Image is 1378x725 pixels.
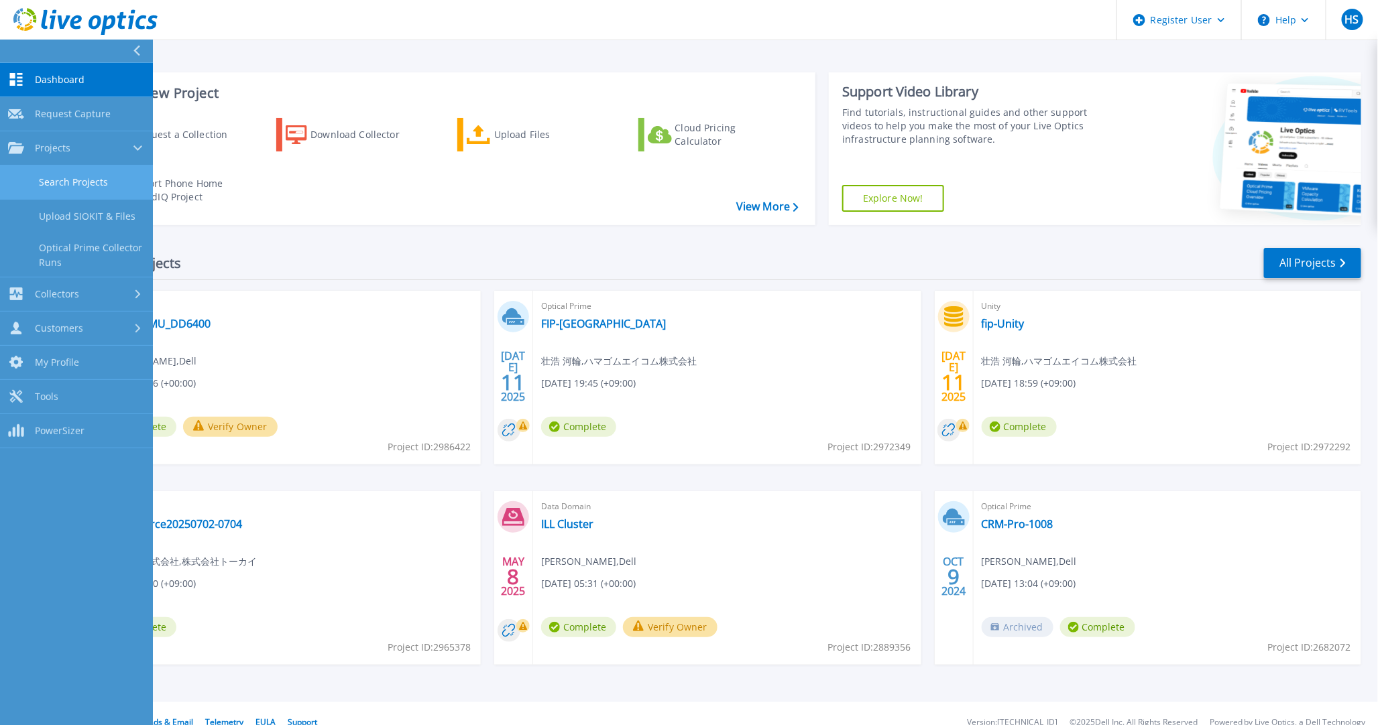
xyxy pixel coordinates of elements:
[1268,440,1351,454] span: Project ID: 2972292
[35,322,83,334] span: Customers
[541,617,616,637] span: Complete
[541,517,593,531] a: ILL Cluster
[736,200,799,213] a: View More
[101,554,257,569] span: トーカイ 株式会社 , 株式会社トーカイ
[541,554,636,569] span: [PERSON_NAME] , Dell
[541,576,636,591] span: [DATE] 05:31 (+00:00)
[35,142,70,154] span: Projects
[388,640,471,655] span: Project ID: 2965378
[675,121,783,148] div: Cloud Pricing Calculator
[1345,14,1359,25] span: HS
[35,356,79,369] span: My Profile
[95,86,798,101] h3: Start a New Project
[982,617,1053,637] span: Archived
[101,317,211,330] a: HAMAGOMU_DD6400
[541,317,666,330] a: FIP-[GEOGRAPHIC_DATA]
[982,299,1353,314] span: Unity
[1060,617,1135,637] span: Complete
[842,83,1114,101] div: Support Video Library
[1268,640,1351,655] span: Project ID: 2682072
[101,517,242,531] a: VDIResource20250702-0704
[541,354,697,369] span: 壮浩 河輪 , ハマゴムエイコム株式会社
[982,517,1053,531] a: CRM-Pro-1008
[941,352,966,401] div: [DATE] 2025
[35,288,79,300] span: Collectors
[842,106,1114,146] div: Find tutorials, instructional guides and other support videos to help you make the most of your L...
[388,440,471,454] span: Project ID: 2986422
[35,391,58,403] span: Tools
[982,376,1076,391] span: [DATE] 18:59 (+09:00)
[541,417,616,437] span: Complete
[35,74,84,86] span: Dashboard
[35,108,111,120] span: Request Capture
[842,185,944,212] a: Explore Now!
[982,576,1076,591] span: [DATE] 13:04 (+09:00)
[828,440,911,454] span: Project ID: 2972349
[828,640,911,655] span: Project ID: 2889356
[35,425,84,437] span: PowerSizer
[310,121,418,148] div: Download Collector
[494,121,601,148] div: Upload Files
[941,377,966,388] span: 11
[541,376,636,391] span: [DATE] 19:45 (+09:00)
[508,571,520,582] span: 8
[941,552,966,601] div: OCT 2024
[502,377,526,388] span: 11
[982,554,1077,569] span: [PERSON_NAME] , Dell
[623,617,717,637] button: Verify Owner
[982,499,1353,514] span: Optical Prime
[982,417,1057,437] span: Complete
[1264,248,1361,278] a: All Projects
[501,552,526,601] div: MAY 2025
[276,118,426,151] a: Download Collector
[638,118,788,151] a: Cloud Pricing Calculator
[541,499,913,514] span: Data Domain
[982,317,1025,330] a: fip-Unity
[183,417,278,437] button: Verify Owner
[95,118,245,151] a: Request a Collection
[948,571,960,582] span: 9
[133,121,241,148] div: Request a Collection
[982,354,1137,369] span: 壮浩 河輪 , ハマゴムエイコム株式会社
[101,299,473,314] span: Data Domain
[457,118,607,151] a: Upload Files
[101,499,473,514] span: Optical Prime
[501,352,526,401] div: [DATE] 2025
[541,299,913,314] span: Optical Prime
[131,177,236,204] div: Import Phone Home CloudIQ Project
